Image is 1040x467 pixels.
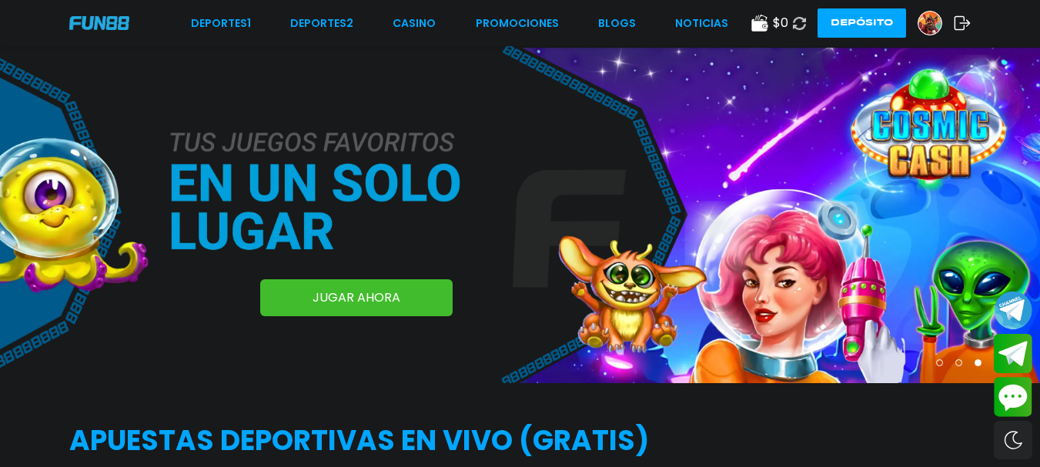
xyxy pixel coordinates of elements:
h2: APUESTAS DEPORTIVAS EN VIVO (gratis) [69,420,971,462]
a: CASINO [393,15,436,32]
a: Avatar [918,11,954,35]
img: Company Logo [69,16,129,29]
a: JUGAR AHORA [260,279,453,316]
a: Promociones [476,15,559,32]
img: Avatar [918,12,941,35]
a: Deportes1 [191,15,251,32]
a: BLOGS [598,15,636,32]
a: NOTICIAS [675,15,728,32]
button: Depósito [818,8,906,38]
a: Deportes2 [290,15,353,32]
span: $ 0 [773,14,788,32]
iframe: Chat [773,239,1028,455]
